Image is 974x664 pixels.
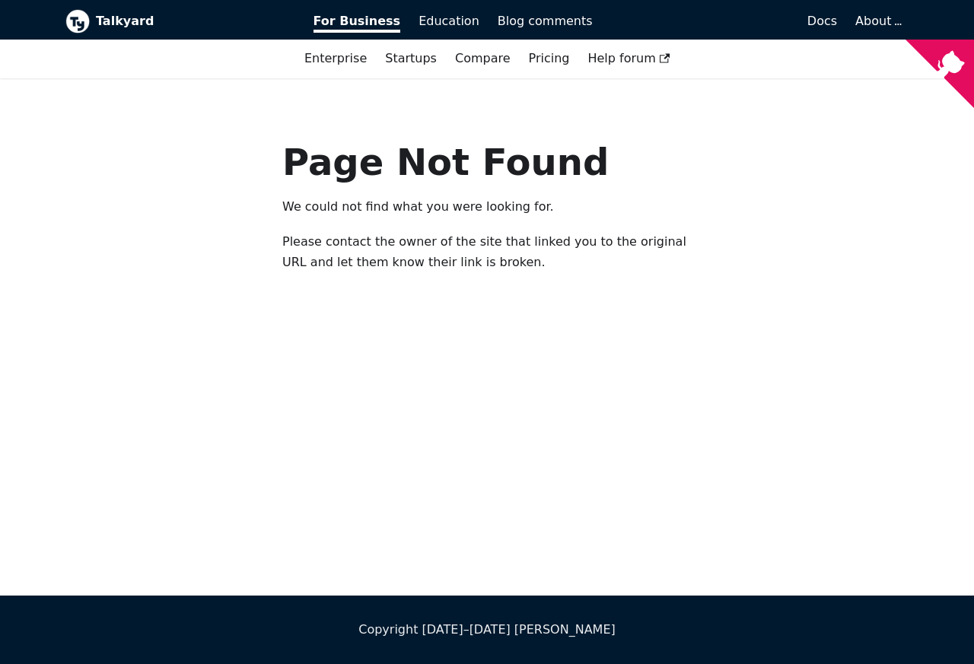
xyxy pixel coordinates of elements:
[602,8,847,34] a: Docs
[578,46,679,71] a: Help forum
[587,51,670,65] span: Help forum
[498,14,593,28] span: Blog comments
[489,8,602,34] a: Blog comments
[295,46,376,71] a: Enterprise
[96,11,292,31] b: Talkyard
[314,14,401,33] span: For Business
[520,46,579,71] a: Pricing
[304,8,410,34] a: For Business
[376,46,446,71] a: Startups
[282,197,692,217] p: We could not find what you were looking for.
[807,14,837,28] span: Docs
[65,9,90,33] img: Talkyard logo
[419,14,479,28] span: Education
[855,14,899,28] a: About
[65,9,292,33] a: Talkyard logoTalkyard
[65,620,909,640] div: Copyright [DATE]–[DATE] [PERSON_NAME]
[409,8,489,34] a: Education
[455,51,511,65] a: Compare
[282,139,692,185] h1: Page Not Found
[282,232,692,272] p: Please contact the owner of the site that linked you to the original URL and let them know their ...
